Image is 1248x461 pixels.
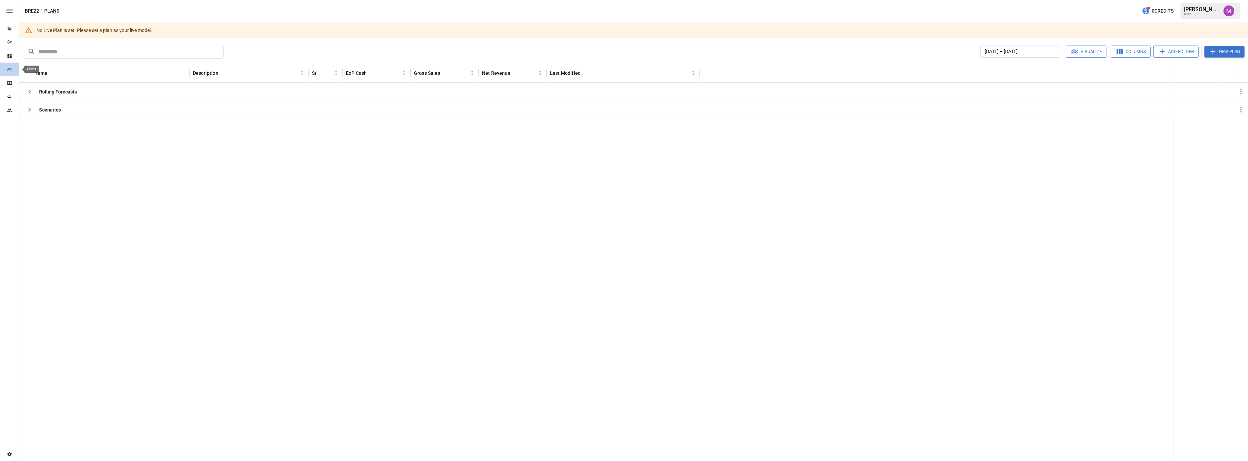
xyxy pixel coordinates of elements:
div: Last Modified [550,70,581,76]
button: Sort [581,68,591,78]
div: Description [193,70,218,76]
div: [PERSON_NAME] [1184,6,1219,13]
button: Add Folder [1153,46,1199,58]
div: Net Revenue [482,70,511,76]
div: EoP Cash [346,70,367,76]
button: Brez2 [25,7,39,15]
div: Name [34,70,48,76]
button: EoP Cash column menu [399,68,409,78]
button: Sort [367,68,377,78]
div: Plans [24,66,39,73]
button: Sort [511,68,521,78]
button: Net Revenue column menu [535,68,545,78]
b: Rolling Forecasts [39,88,77,95]
button: Status column menu [331,68,341,78]
button: Sort [1238,68,1248,78]
button: Sort [441,68,450,78]
div: / [40,7,43,15]
div: Gross Sales [414,70,440,76]
div: No Live Plan is set. Please set a plan as your live model. [36,24,152,36]
img: Umer Muhammed [1224,5,1234,16]
button: Sort [219,68,229,78]
button: [DATE] – [DATE] [980,46,1060,58]
button: 0Credits [1139,5,1176,17]
div: Status [312,70,321,76]
button: New Plan [1204,46,1245,57]
button: Last Modified column menu [688,68,698,78]
b: Scenarios [39,106,61,113]
button: Description column menu [297,68,307,78]
span: 0 Credits [1152,7,1174,15]
button: Sort [48,68,58,78]
div: Brez2 [1184,13,1219,16]
button: Gross Sales column menu [467,68,477,78]
button: Umer Muhammed [1219,1,1238,20]
button: Sort [322,68,331,78]
button: Visualize [1066,46,1106,58]
button: Columns [1111,46,1151,58]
